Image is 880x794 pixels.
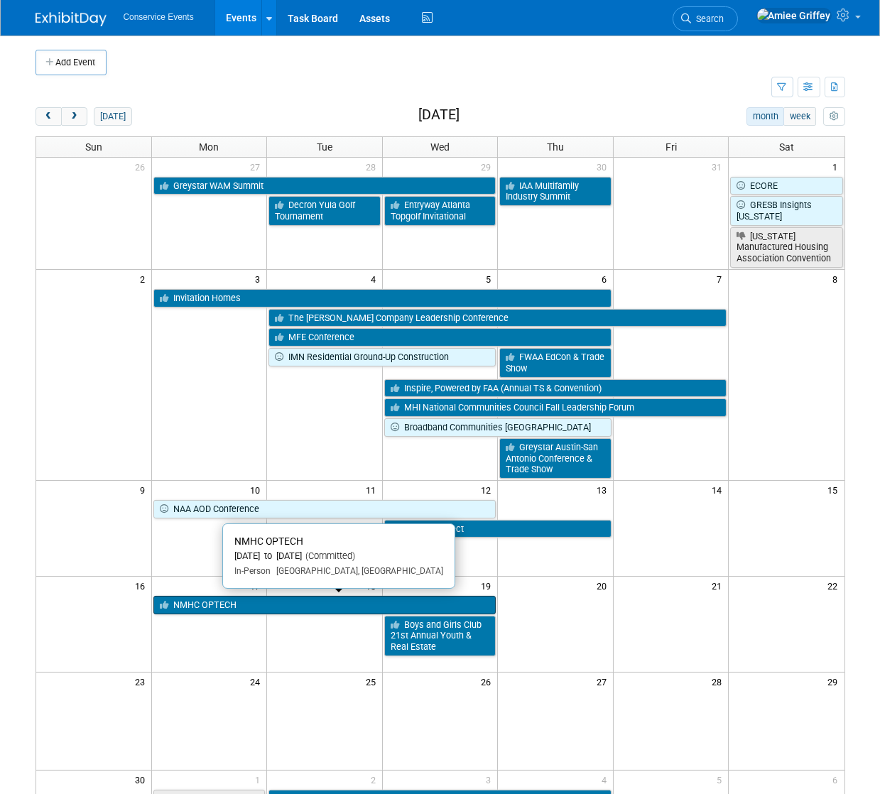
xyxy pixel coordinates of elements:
a: FWAA EdCon & Trade Show [499,348,612,377]
span: 27 [595,673,613,690]
span: 5 [484,270,497,288]
span: Thu [547,141,564,153]
span: 25 [364,673,382,690]
span: 10 [249,481,266,499]
span: 19 [479,577,497,594]
span: 4 [600,771,613,788]
span: 20 [595,577,613,594]
h2: [DATE] [418,107,460,123]
span: 6 [600,270,613,288]
span: NMHC OPTECH [234,535,303,547]
span: In-Person [234,566,271,576]
img: Amiee Griffey [756,8,832,23]
span: 8 [832,270,844,288]
span: Sat [779,141,794,153]
span: 6 [832,771,844,788]
span: 28 [710,673,728,690]
span: 5 [715,771,728,788]
span: 28 [364,158,382,175]
div: [DATE] to [DATE] [234,550,443,562]
button: week [783,107,816,126]
span: 31 [710,158,728,175]
span: 14 [710,481,728,499]
span: 3 [254,270,266,288]
span: 9 [138,481,151,499]
button: month [746,107,784,126]
span: 23 [134,673,151,690]
span: 12 [479,481,497,499]
a: Decron Yula Golf Tournament [268,196,381,225]
span: 29 [479,158,497,175]
span: 1 [254,771,266,788]
span: 16 [134,577,151,594]
a: Broadband Communities [GEOGRAPHIC_DATA] [384,418,612,437]
span: 21 [710,577,728,594]
a: MHI National Communities Council Fall Leadership Forum [384,398,727,417]
span: 2 [369,771,382,788]
span: 7 [715,270,728,288]
span: 22 [827,577,844,594]
span: 4 [369,270,382,288]
a: Boys and Girls Club 21st Annual Youth & Real Estate [384,616,496,656]
span: Search [692,13,724,24]
a: [US_STATE] Manufactured Housing Association Convention [730,227,842,268]
a: Invitation Homes [153,289,612,308]
span: Conservice Events [124,12,194,22]
span: 30 [134,771,151,788]
span: 13 [595,481,613,499]
span: 3 [484,771,497,788]
a: IAA Multifamily Industry Summit [499,177,612,206]
span: Sun [85,141,102,153]
span: 2 [138,270,151,288]
span: (Committed) [302,550,355,561]
button: Add Event [36,50,107,75]
span: 30 [595,158,613,175]
a: Inspire, Powered by FAA (Annual TS & Convention) [384,379,727,398]
span: 29 [827,673,844,690]
span: 15 [827,481,844,499]
span: Wed [430,141,450,153]
a: Greystar Austin-San Antonio Conference & Trade Show [499,438,612,479]
span: [GEOGRAPHIC_DATA], [GEOGRAPHIC_DATA] [271,566,443,576]
a: GRESB Insights [US_STATE] [730,196,842,225]
a: MFE Conference [268,328,612,347]
span: 26 [479,673,497,690]
span: 26 [134,158,151,175]
span: Tue [317,141,332,153]
a: NAA AOD Conference [153,500,496,518]
a: NRHC Connect [384,520,612,538]
span: 27 [249,158,266,175]
span: 1 [832,158,844,175]
span: 11 [364,481,382,499]
img: ExhibitDay [36,12,107,26]
span: Fri [666,141,677,153]
i: Personalize Calendar [830,112,839,121]
span: 24 [249,673,266,690]
a: NMHC OPTECH [153,596,496,614]
a: IMN Residential Ground-Up Construction [268,348,496,366]
a: ECORE [730,177,842,195]
button: prev [36,107,62,126]
a: The [PERSON_NAME] Company Leadership Conference [268,309,727,327]
span: Mon [199,141,219,153]
a: Greystar WAM Summit [153,177,496,195]
button: [DATE] [94,107,131,126]
button: myCustomButton [823,107,844,126]
button: next [61,107,87,126]
a: Entryway Atlanta Topgolf Invitational [384,196,496,225]
a: Search [673,6,738,31]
